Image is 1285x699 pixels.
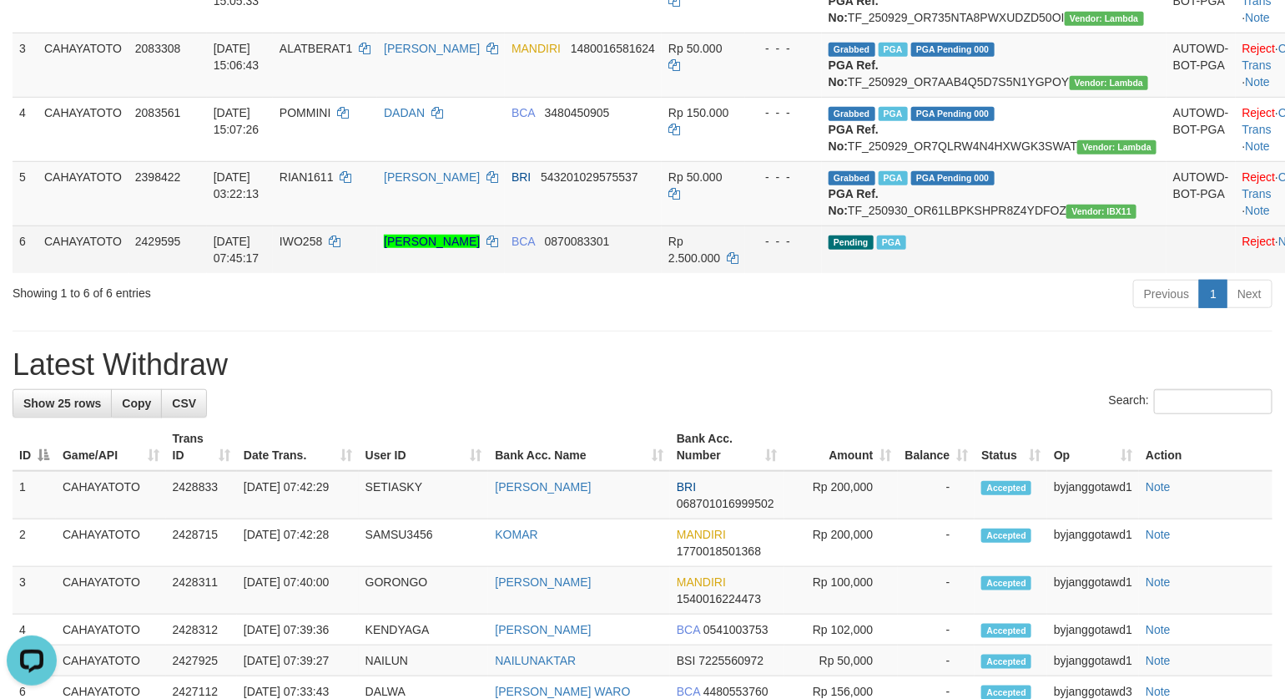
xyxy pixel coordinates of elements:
a: Note [1146,623,1171,636]
span: Grabbed [829,107,875,121]
b: PGA Ref. No: [829,123,879,153]
span: [DATE] 07:45:17 [214,235,260,265]
td: - [898,646,975,676]
a: KOMAR [495,528,537,541]
span: CSV [172,397,196,410]
td: TF_250929_OR7QLRW4N4HXWGK3SWAT [822,97,1167,161]
span: Copy 1770018501368 to clipboard [677,545,761,558]
a: Note [1146,575,1171,589]
a: Note [1146,528,1171,541]
a: [PERSON_NAME] [384,42,480,55]
td: - [898,519,975,567]
td: [DATE] 07:42:28 [237,519,359,567]
span: Copy 068701016999502 to clipboard [677,497,774,510]
span: Copy 4480553760 to clipboard [703,685,768,698]
a: NAILUNAKTAR [495,654,576,667]
td: - [898,471,975,519]
span: Copy 0541003753 to clipboard [703,623,768,636]
span: POMMINI [280,106,330,119]
td: CAHAYATOTO [56,519,166,567]
td: 2428311 [166,567,237,615]
span: Vendor URL: https://order7.1velocity.biz [1077,140,1156,154]
span: [DATE] 15:06:43 [214,42,260,72]
td: [DATE] 07:40:00 [237,567,359,615]
a: Copy [111,389,162,418]
h1: Latest Withdraw [13,348,1272,382]
td: [DATE] 07:42:29 [237,471,359,519]
td: KENDYAGA [359,615,489,646]
a: 1 [1199,280,1227,308]
div: - - - [752,40,815,57]
th: Status: activate to sort column ascending [975,423,1047,471]
span: Pending [829,236,874,250]
td: AUTOWD-BOT-PGA [1167,33,1236,97]
a: [PERSON_NAME] [495,575,591,589]
a: Next [1227,280,1272,308]
td: TF_250929_OR7AAB4Q5D7S5N1YGPOY [822,33,1167,97]
span: BCA [511,106,535,119]
td: byjanggotawd1 [1047,471,1139,519]
td: CAHAYATOTO [56,567,166,615]
a: Note [1246,75,1271,89]
td: CAHAYATOTO [56,615,166,646]
td: 2 [13,519,56,567]
input: Search: [1154,389,1272,414]
span: Marked by byjanggotawd1 [879,107,908,121]
span: 2398422 [135,170,181,184]
td: CAHAYATOTO [38,225,128,273]
span: Copy 1540016224473 to clipboard [677,592,761,605]
td: 4 [13,615,56,646]
td: CAHAYATOTO [56,646,166,676]
td: CAHAYATOTO [56,471,166,519]
th: Amount: activate to sort column ascending [784,423,899,471]
span: BCA [677,623,700,636]
td: 3 [13,567,56,615]
a: Show 25 rows [13,389,112,418]
td: byjanggotawd1 [1047,519,1139,567]
span: 2083561 [135,106,181,119]
span: RIAN1611 [280,170,334,184]
td: Rp 102,000 [784,615,899,646]
span: IWO258 [280,235,322,248]
span: Copy [122,397,151,410]
td: AUTOWD-BOT-PGA [1167,161,1236,225]
span: BRI [511,170,531,184]
td: Rp 100,000 [784,567,899,615]
span: [DATE] 03:22:13 [214,170,260,200]
td: Rp 200,000 [784,519,899,567]
a: Reject [1242,42,1276,55]
td: GORONGO [359,567,489,615]
a: [PERSON_NAME] [384,235,480,248]
th: Bank Acc. Number: activate to sort column ascending [670,423,784,471]
span: ALATBERAT1 [280,42,352,55]
td: 2428312 [166,615,237,646]
td: [DATE] 07:39:36 [237,615,359,646]
th: Balance: activate to sort column ascending [898,423,975,471]
span: Copy 7225560972 to clipboard [698,654,763,667]
span: PGA Pending [911,107,995,121]
th: Game/API: activate to sort column ascending [56,423,166,471]
td: 6 [13,225,38,273]
div: Showing 1 to 6 of 6 entries [13,278,523,301]
span: Accepted [981,529,1031,543]
a: Previous [1133,280,1200,308]
td: byjanggotawd1 [1047,646,1139,676]
a: Note [1146,654,1171,667]
span: Copy 3480450905 to clipboard [545,106,610,119]
th: ID: activate to sort column descending [13,423,56,471]
td: TF_250930_OR61LBPKSHPR8Z4YDFOZ [822,161,1167,225]
span: Rp 50.000 [668,42,723,55]
span: BSI [677,654,696,667]
a: [PERSON_NAME] [495,480,591,494]
th: Bank Acc. Name: activate to sort column ascending [488,423,670,471]
span: Marked by byjanggotawd1 [879,43,908,57]
a: CSV [161,389,207,418]
div: - - - [752,233,815,250]
span: 2083308 [135,42,181,55]
span: Grabbed [829,43,875,57]
a: [PERSON_NAME] WARO [495,685,630,698]
span: Accepted [981,576,1031,590]
td: SETIASKY [359,471,489,519]
a: Reject [1242,170,1276,184]
b: PGA Ref. No: [829,58,879,89]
